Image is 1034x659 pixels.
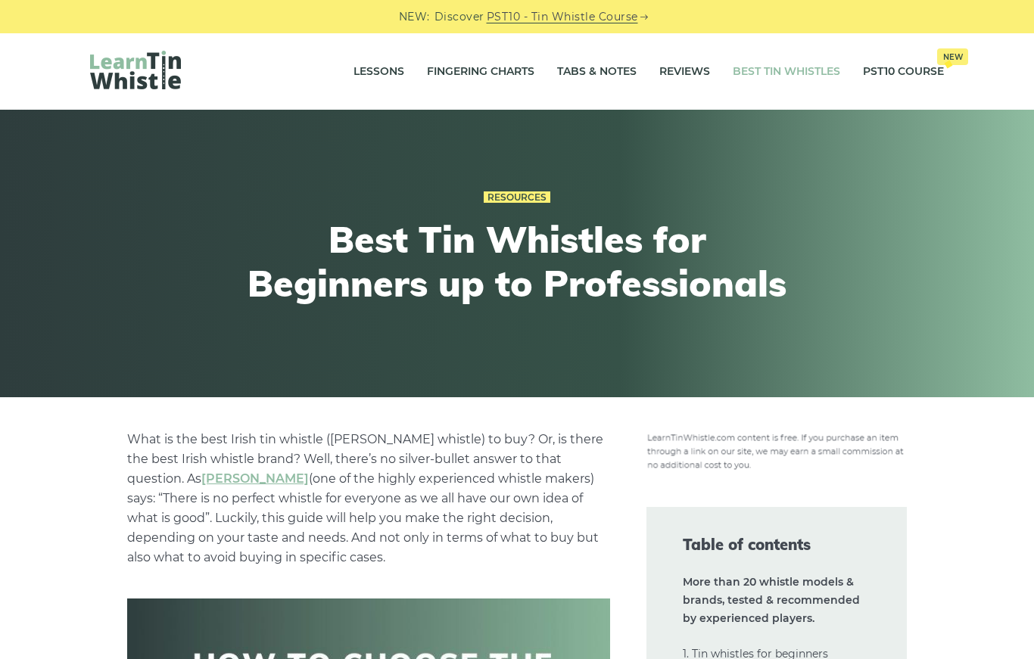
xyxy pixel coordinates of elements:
a: PST10 CourseNew [863,53,944,91]
a: Fingering Charts [427,53,534,91]
span: New [937,48,968,65]
p: What is the best Irish tin whistle ([PERSON_NAME] whistle) to buy? Or, is there the best Irish wh... [127,430,610,567]
a: Best Tin Whistles [733,53,840,91]
a: Reviews [659,53,710,91]
span: Table of contents [683,534,870,555]
img: disclosure [646,430,907,471]
a: Lessons [353,53,404,91]
strong: More than 20 whistle models & brands, tested & recommended by experienced players. [683,575,860,625]
a: Resources [484,191,550,204]
img: LearnTinWhistle.com [90,51,181,89]
a: Tabs & Notes [557,53,637,91]
h1: Best Tin Whistles for Beginners up to Professionals [238,218,796,305]
a: undefined (opens in a new tab) [201,471,309,486]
